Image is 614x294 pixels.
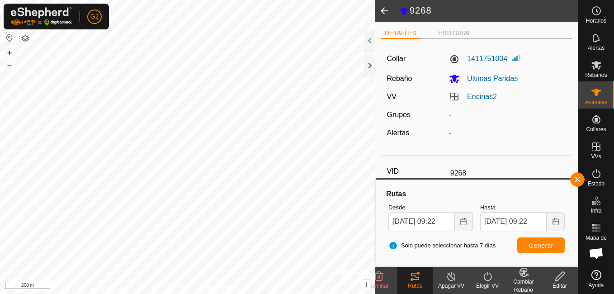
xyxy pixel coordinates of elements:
[90,12,99,21] span: G2
[361,280,371,290] button: i
[4,33,15,43] button: Restablecer Mapa
[445,128,570,138] div: -
[387,166,446,177] label: VID
[586,18,606,24] span: Horarios
[588,45,605,51] span: Alertas
[469,282,505,290] div: Elegir VV
[511,52,522,63] img: Intensidad de Señal
[590,208,601,213] span: Infra
[387,93,396,100] label: VV
[480,203,565,212] label: Hasta
[387,111,410,119] label: Grupos
[591,154,601,159] span: VVs
[445,109,570,120] div: -
[381,28,420,39] li: DETALLES
[433,282,469,290] div: Apagar VV
[141,282,193,290] a: Política de Privacidad
[385,189,568,199] div: Rutas
[449,53,507,64] label: 1411751004
[388,241,496,250] span: Solo puede seleccionar hasta 7 días
[455,212,473,231] button: Choose Date
[588,181,605,186] span: Estado
[581,235,612,246] span: Mapa de Calor
[585,72,607,78] span: Rebaños
[11,7,72,26] img: Logo Gallagher
[397,282,433,290] div: Rutas
[529,242,553,249] span: Generar
[583,240,610,267] a: Chat abierto
[365,281,367,289] span: i
[387,129,409,137] label: Alertas
[547,212,565,231] button: Choose Date
[586,127,606,132] span: Collares
[585,100,607,105] span: Animales
[369,283,388,289] span: Eliminar
[4,59,15,70] button: –
[399,5,578,17] h2: 9268
[388,203,473,212] label: Desde
[589,283,604,288] span: Ayuda
[517,237,565,253] button: Generar
[204,282,234,290] a: Contáctenos
[435,28,475,38] li: HISTORIAL
[467,93,497,100] a: Encinas2
[542,282,578,290] div: Editar
[505,278,542,294] div: Cambiar Rebaño
[387,75,412,82] label: Rebaño
[20,33,31,44] button: Capas del Mapa
[578,266,614,292] a: Ayuda
[4,47,15,58] button: +
[387,53,406,64] label: Collar
[460,75,518,82] span: Ultimas Paridas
